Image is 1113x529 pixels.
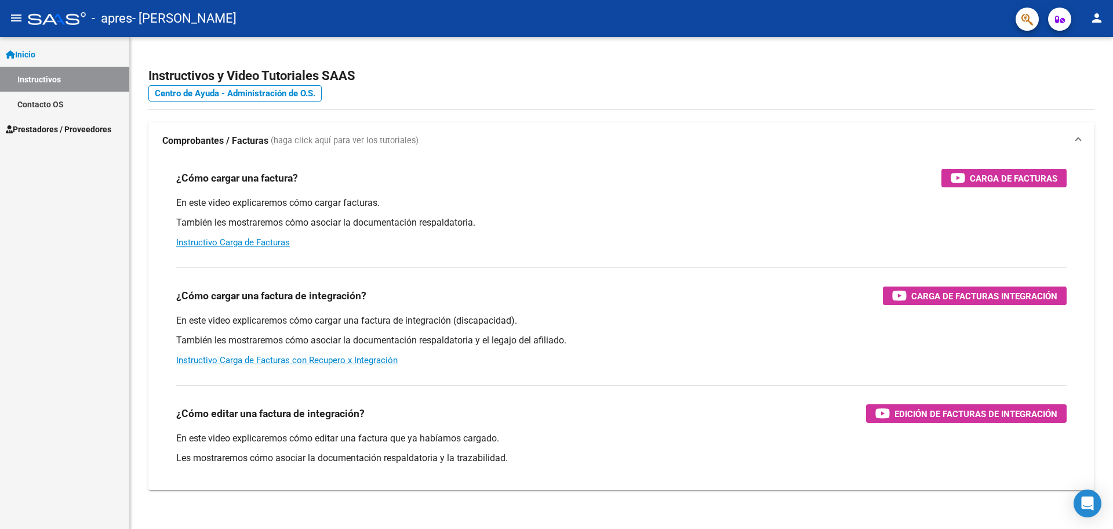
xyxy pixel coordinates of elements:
[271,135,419,147] span: (haga click aquí para ver los tutoriales)
[148,65,1094,87] h2: Instructivos y Video Tutoriales SAAS
[176,334,1067,347] p: También les mostraremos cómo asociar la documentación respaldatoria y el legajo del afiliado.
[176,405,365,422] h3: ¿Cómo editar una factura de integración?
[894,407,1057,421] span: Edición de Facturas de integración
[132,6,237,31] span: - [PERSON_NAME]
[176,197,1067,209] p: En este video explicaremos cómo cargar facturas.
[176,432,1067,445] p: En este video explicaremos cómo editar una factura que ya habíamos cargado.
[1090,11,1104,25] mat-icon: person
[970,171,1057,186] span: Carga de Facturas
[176,452,1067,465] p: Les mostraremos cómo asociar la documentación respaldatoria y la trazabilidad.
[1074,490,1101,517] div: Open Intercom Messenger
[176,288,366,304] h3: ¿Cómo cargar una factura de integración?
[176,170,298,186] h3: ¿Cómo cargar una factura?
[92,6,132,31] span: - apres
[148,85,322,102] a: Centro de Ayuda - Administración de O.S.
[176,237,290,248] a: Instructivo Carga de Facturas
[883,287,1067,305] button: Carga de Facturas Integración
[941,169,1067,187] button: Carga de Facturas
[148,160,1094,490] div: Comprobantes / Facturas (haga click aquí para ver los tutoriales)
[911,289,1057,303] span: Carga de Facturas Integración
[6,123,111,136] span: Prestadores / Proveedores
[6,48,35,61] span: Inicio
[176,314,1067,327] p: En este video explicaremos cómo cargar una factura de integración (discapacidad).
[9,11,23,25] mat-icon: menu
[176,216,1067,229] p: También les mostraremos cómo asociar la documentación respaldatoria.
[148,122,1094,160] mat-expansion-panel-header: Comprobantes / Facturas (haga click aquí para ver los tutoriales)
[162,135,268,147] strong: Comprobantes / Facturas
[866,404,1067,423] button: Edición de Facturas de integración
[176,355,398,365] a: Instructivo Carga de Facturas con Recupero x Integración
